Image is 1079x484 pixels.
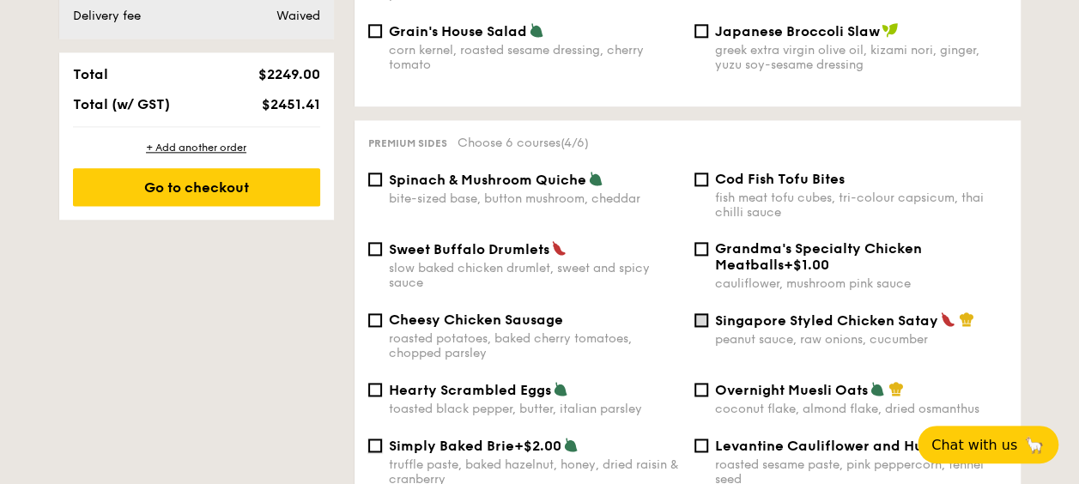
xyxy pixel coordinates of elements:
[389,402,681,416] div: toasted black pepper, butter, italian parsley
[389,43,681,72] div: corn kernel, roasted sesame dressing, cherry tomato
[694,242,708,256] input: Grandma's Specialty Chicken Meatballs+$1.00cauliflower, mushroom pink sauce
[694,24,708,38] input: Japanese Broccoli Slawgreek extra virgin olive oil, kizami nori, ginger, yuzu soy-sesame dressing
[715,191,1007,220] div: fish meat tofu cubes, tri-colour capsicum, thai chilli sauce
[389,312,563,328] span: Cheesy Chicken Sausage
[715,382,868,398] span: Overnight Muesli Oats
[1024,435,1045,455] span: 🦙
[368,383,382,396] input: Hearty Scrambled Eggstoasted black pepper, butter, italian parsley
[715,276,1007,291] div: cauliflower, mushroom pink sauce
[389,331,681,360] div: roasted potatoes, baked cherry tomatoes, chopped parsley
[694,439,708,452] input: Levantine Cauliflower and Hummusroasted sesame paste, pink peppercorn, fennel seed
[784,257,829,273] span: +$1.00
[368,24,382,38] input: Grain's House Saladcorn kernel, roasted sesame dressing, cherry tomato
[389,261,681,290] div: slow baked chicken drumlet, sweet and spicy sauce
[553,381,568,396] img: icon-vegetarian.fe4039eb.svg
[368,313,382,327] input: Cheesy Chicken Sausageroasted potatoes, baked cherry tomatoes, chopped parsley
[368,172,382,186] input: Spinach & Mushroom Quichebite-sized base, button mushroom, cheddar
[715,332,1007,347] div: peanut sauce, raw onions, cucumber
[551,240,567,256] img: icon-spicy.37a8142b.svg
[389,241,549,257] span: Sweet Buffalo Drumlets
[389,382,551,398] span: Hearty Scrambled Eggs
[715,23,880,39] span: Japanese Broccoli Slaw
[940,312,955,327] img: icon-spicy.37a8142b.svg
[715,438,963,454] span: Levantine Cauliflower and Hummus
[715,43,1007,72] div: greek extra virgin olive oil, kizami nori, ginger, yuzu soy-sesame dressing
[694,383,708,396] input: Overnight Muesli Oatscoconut flake, almond flake, dried osmanthus
[888,381,904,396] img: icon-chef-hat.a58ddaea.svg
[882,22,899,38] img: icon-vegan.f8ff3823.svg
[368,137,447,149] span: Premium sides
[694,313,708,327] input: Singapore Styled Chicken Sataypeanut sauce, raw onions, cucumber
[258,66,319,82] span: $2249.00
[694,172,708,186] input: Cod Fish Tofu Bitesfish meat tofu cubes, tri-colour capsicum, thai chilli sauce
[389,438,514,454] span: Simply Baked Brie
[931,437,1017,453] span: Chat with us
[918,426,1058,463] button: Chat with us🦙
[959,312,974,327] img: icon-chef-hat.a58ddaea.svg
[389,172,586,188] span: Spinach & Mushroom Quiche
[458,136,589,150] span: Choose 6 courses
[514,438,561,454] span: +$2.00
[715,402,1007,416] div: coconut flake, almond flake, dried osmanthus
[870,381,885,396] img: icon-vegetarian.fe4039eb.svg
[715,171,845,187] span: Cod Fish Tofu Bites
[563,437,579,452] img: icon-vegetarian.fe4039eb.svg
[389,23,527,39] span: Grain's House Salad
[73,96,170,112] span: Total (w/ GST)
[529,22,544,38] img: icon-vegetarian.fe4039eb.svg
[73,168,320,206] div: Go to checkout
[368,439,382,452] input: Simply Baked Brie+$2.00truffle paste, baked hazelnut, honey, dried raisin & cranberry
[389,191,681,206] div: bite-sized base, button mushroom, cheddar
[588,171,603,186] img: icon-vegetarian.fe4039eb.svg
[715,240,922,273] span: Grandma's Specialty Chicken Meatballs
[276,9,319,23] span: Waived
[73,9,141,23] span: Delivery fee
[261,96,319,112] span: $2451.41
[561,136,589,150] span: (4/6)
[73,66,108,82] span: Total
[73,141,320,154] div: + Add another order
[368,242,382,256] input: Sweet Buffalo Drumletsslow baked chicken drumlet, sweet and spicy sauce
[715,312,938,329] span: Singapore Styled Chicken Satay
